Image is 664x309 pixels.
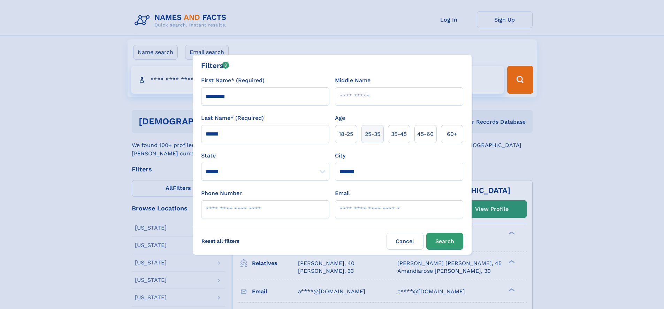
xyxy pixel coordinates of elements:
[426,233,463,250] button: Search
[197,233,244,249] label: Reset all filters
[335,189,350,198] label: Email
[201,114,264,122] label: Last Name* (Required)
[335,76,371,85] label: Middle Name
[417,130,434,138] span: 45‑60
[201,76,265,85] label: First Name* (Required)
[391,130,407,138] span: 35‑45
[201,189,242,198] label: Phone Number
[201,152,329,160] label: State
[387,233,423,250] label: Cancel
[201,60,229,71] div: Filters
[447,130,457,138] span: 60+
[339,130,353,138] span: 18‑25
[335,152,345,160] label: City
[335,114,345,122] label: Age
[365,130,380,138] span: 25‑35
